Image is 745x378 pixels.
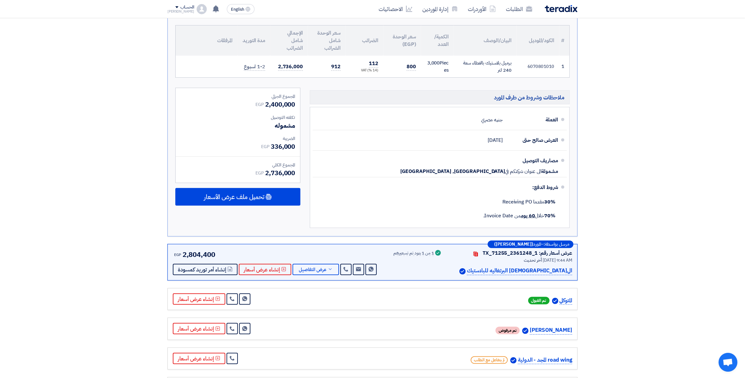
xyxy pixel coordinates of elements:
[173,293,225,305] button: إنشاء عرض أسعار
[517,56,559,77] td: 6070801010
[501,2,537,16] a: الطلبات
[483,249,572,257] div: عرض أسعار رقم: TX_71255_2361248_1
[244,267,280,272] span: إنشاء عرض أسعار
[227,4,255,14] button: English
[310,90,570,104] h5: ملاحظات وشروط من طرف المورد
[560,297,572,305] p: المتوكل
[173,353,225,364] button: إنشاء عرض أسعار
[559,25,569,56] th: #
[167,10,194,13] div: [PERSON_NAME]
[176,25,238,56] th: المرفقات
[510,357,517,364] img: Verified Account
[204,194,264,200] span: تحميل ملف عرض الأسعار
[181,93,295,100] div: المجموع الجزئي
[181,135,295,142] div: الضريبة
[261,143,270,150] span: EGP
[265,168,295,178] span: 2,736,000
[346,25,383,56] th: الضرائب
[308,25,346,56] th: سعر الوحدة شامل الضرائب
[496,327,520,334] span: تم مرفوض
[407,63,416,71] span: 800
[181,162,295,168] div: المجموع الكلي
[544,212,556,220] strong: 70%
[178,267,226,272] span: إنشاء أمر توريد كمسودة
[544,198,556,206] strong: 30%
[417,2,463,16] a: إدارة الموردين
[517,25,559,56] th: الكود/الموديل
[454,25,517,56] th: البيان/الوصف
[197,4,207,14] img: profile_test.png
[421,25,454,56] th: الكمية/العدد
[719,353,737,372] a: Open chat
[552,298,558,304] img: Verified Account
[421,56,454,77] td: Pieces
[238,25,270,56] th: مدة التوريد
[383,25,421,56] th: سعر الوحدة (EGP)
[374,2,417,16] a: الاحصائيات
[502,198,556,206] span: مقدما Receiving PO
[351,68,378,73] div: (14 %) VAT
[183,249,215,260] span: 2,804,400
[256,170,264,176] span: EGP
[244,63,265,71] span: 1-2 اسبوع
[528,297,550,304] span: تم القبول
[467,267,572,275] p: ال[DEMOGRAPHIC_DATA] البرتغاليه للبلاستيك
[505,168,541,175] span: الى عنوان شركتكم في
[494,242,533,247] b: ([PERSON_NAME])
[174,252,181,258] span: EGP
[463,2,501,16] a: الأوردرات
[331,63,341,71] span: 912
[275,121,295,130] span: مشموله
[299,267,326,272] span: عرض التفاصيل
[293,264,339,275] button: عرض التفاصيل
[508,112,558,127] div: العملة
[369,60,378,68] span: 112
[393,251,434,256] div: 1 من 1 بنود تم تسعيرهم
[508,133,558,148] div: العرض صالح حتى
[518,356,572,364] p: road wing المجد - الدولية
[530,326,572,335] p: [PERSON_NAME]
[483,212,556,220] span: خلال من Invoice Date.
[543,257,572,264] span: [DATE] 9:44 AM
[488,137,503,143] span: [DATE]
[180,5,194,10] div: الحساب
[427,59,440,66] span: 3,000
[533,242,541,247] span: المورد
[400,168,505,175] span: [GEOGRAPHIC_DATA], [GEOGRAPHIC_DATA]
[271,142,295,151] span: 336,000
[471,356,508,364] span: لم يتفاعل مع الطلب
[173,264,238,275] button: إنشاء أمر توريد كمسودة
[481,114,503,126] div: جنيه مصري
[508,153,558,168] div: مصاريف التوصيل
[231,7,244,12] span: English
[459,59,512,74] div: برميل بلاستيك بالغطاء سعة 240 لتر
[545,5,578,12] img: Teradix logo
[559,56,569,77] td: 1
[488,241,573,248] div: –
[522,328,529,334] img: Verified Account
[181,114,295,121] div: تكلفه التوصيل
[265,100,295,109] span: 2,400,000
[323,180,558,195] div: شروط الدفع:
[256,101,264,108] span: EGP
[544,242,569,247] span: مرسل بواسطة:
[239,264,291,275] button: إنشاء عرض أسعار
[270,25,308,56] th: الإجمالي شامل الضرائب
[521,212,535,220] u: 60 يوم
[278,63,303,71] span: 2,736,000
[173,323,225,334] button: إنشاء عرض أسعار
[542,168,558,175] span: مشمولة
[524,257,542,264] span: أخر تحديث
[459,268,466,275] img: Verified Account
